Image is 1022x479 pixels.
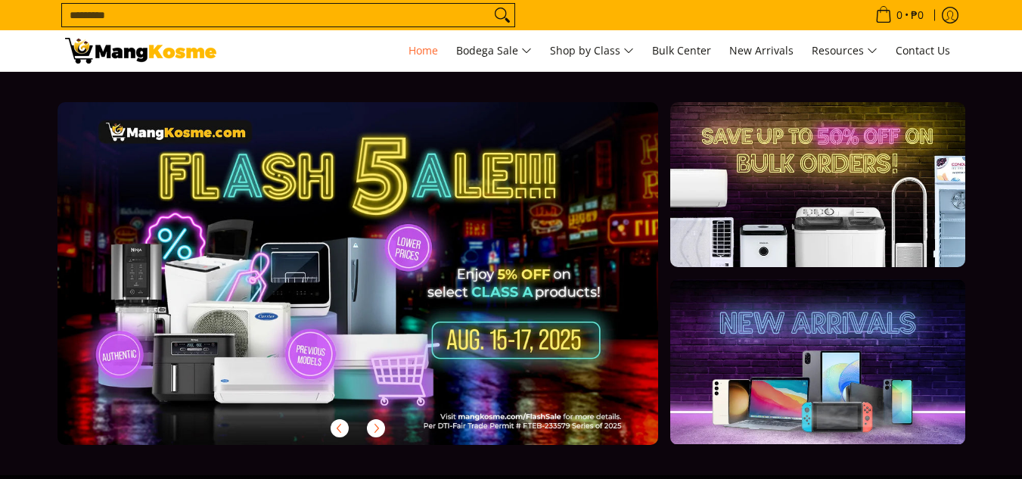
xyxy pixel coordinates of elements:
a: Bulk Center [645,30,719,71]
span: Bodega Sale [456,42,532,61]
button: Search [490,4,514,26]
a: Shop by Class [542,30,641,71]
button: Previous [323,412,356,445]
img: Mang Kosme: Your Home Appliances Warehouse Sale Partner! [65,38,216,64]
span: 0 [894,10,905,20]
a: Bodega Sale [449,30,539,71]
span: Home [408,43,438,58]
a: Contact Us [888,30,958,71]
span: New Arrivals [729,43,794,58]
a: Home [401,30,446,71]
span: Shop by Class [550,42,634,61]
a: Resources [804,30,885,71]
span: Bulk Center [652,43,711,58]
nav: Main Menu [231,30,958,71]
span: ₱0 [909,10,926,20]
span: • [871,7,928,23]
button: Next [359,412,393,445]
a: New Arrivals [722,30,801,71]
span: Resources [812,42,878,61]
a: More [57,102,707,469]
span: Contact Us [896,43,950,58]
